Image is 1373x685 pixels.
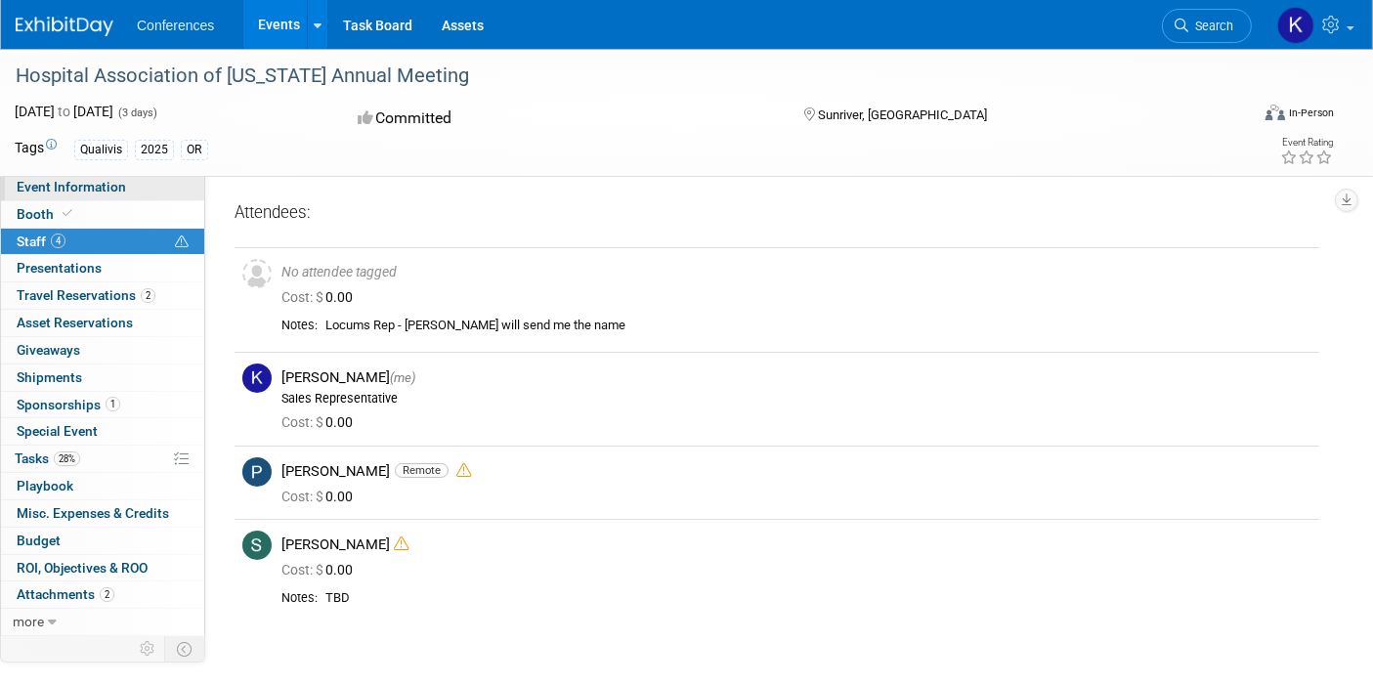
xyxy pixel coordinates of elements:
[281,535,1311,554] div: [PERSON_NAME]
[15,104,113,119] span: [DATE] [DATE]
[17,505,169,521] span: Misc. Expenses & Credits
[395,463,449,478] span: Remote
[16,17,113,36] img: ExhibitDay
[1,581,204,608] a: Attachments2
[1,609,204,635] a: more
[54,451,80,466] span: 28%
[17,478,73,493] span: Playbook
[281,462,1311,481] div: [PERSON_NAME]
[281,590,318,606] div: Notes:
[17,369,82,385] span: Shipments
[1,473,204,499] a: Playbook
[51,234,65,248] span: 4
[1,174,204,200] a: Event Information
[1,282,204,309] a: Travel Reservations2
[281,489,361,504] span: 0.00
[281,489,325,504] span: Cost: $
[17,260,102,276] span: Presentations
[17,533,61,548] span: Budget
[281,562,325,578] span: Cost: $
[17,397,120,412] span: Sponsorships
[818,107,987,122] span: Sunriver, [GEOGRAPHIC_DATA]
[1,446,204,472] a: Tasks28%
[281,368,1311,387] div: [PERSON_NAME]
[141,288,155,303] span: 2
[1,528,204,554] a: Budget
[17,342,80,358] span: Giveaways
[181,140,208,160] div: OR
[1,500,204,527] a: Misc. Expenses & Credits
[17,234,65,249] span: Staff
[135,140,174,160] div: 2025
[1,201,204,228] a: Booth
[325,318,1311,334] div: Locums Rep - [PERSON_NAME] will send me the name
[1280,138,1333,148] div: Event Rating
[17,179,126,194] span: Event Information
[137,18,214,33] span: Conferences
[242,259,272,288] img: Unassigned-User-Icon.png
[106,397,120,411] span: 1
[456,463,471,478] i: Double-book Warning!
[100,587,114,602] span: 2
[242,457,272,487] img: P.jpg
[13,614,44,629] span: more
[55,104,73,119] span: to
[15,138,57,160] td: Tags
[281,391,1311,407] div: Sales Representative
[15,450,80,466] span: Tasks
[1,392,204,418] a: Sponsorships1
[131,636,165,662] td: Personalize Event Tab Strip
[281,289,361,305] span: 0.00
[17,315,133,330] span: Asset Reservations
[1277,7,1314,44] img: Kelly Parker
[63,208,72,219] i: Booth reservation complete
[1188,19,1233,33] span: Search
[1,418,204,445] a: Special Event
[281,414,325,430] span: Cost: $
[352,102,772,136] div: Committed
[74,140,128,160] div: Qualivis
[325,590,1311,607] div: TBD
[175,234,189,251] span: Potential Scheduling Conflict -- at least one attendee is tagged in another overlapping event.
[1138,102,1334,131] div: Event Format
[281,414,361,430] span: 0.00
[242,364,272,393] img: K.jpg
[9,59,1222,94] div: Hospital Association of [US_STATE] Annual Meeting
[1,229,204,255] a: Staff4
[17,206,76,222] span: Booth
[1,555,204,581] a: ROI, Objectives & ROO
[281,318,318,333] div: Notes:
[390,370,415,385] span: (me)
[281,289,325,305] span: Cost: $
[242,531,272,560] img: S.jpg
[1,364,204,391] a: Shipments
[1,337,204,364] a: Giveaways
[17,560,148,576] span: ROI, Objectives & ROO
[1288,106,1334,120] div: In-Person
[17,287,155,303] span: Travel Reservations
[235,201,1319,227] div: Attendees:
[17,586,114,602] span: Attachments
[165,636,205,662] td: Toggle Event Tabs
[281,562,361,578] span: 0.00
[1,310,204,336] a: Asset Reservations
[116,107,157,119] span: (3 days)
[1266,105,1285,120] img: Format-Inperson.png
[394,536,408,551] i: Double-book Warning!
[1,255,204,281] a: Presentations
[1162,9,1252,43] a: Search
[281,264,1311,281] div: No attendee tagged
[17,423,98,439] span: Special Event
